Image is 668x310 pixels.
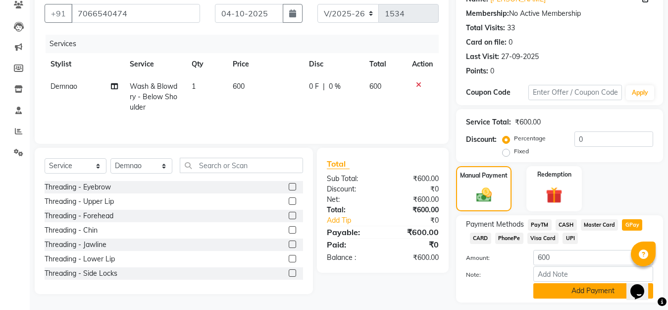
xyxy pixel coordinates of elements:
button: Add Payment [533,283,653,299]
div: Coupon Code [466,87,528,98]
th: Stylist [45,53,124,75]
div: Sub Total: [319,174,383,184]
div: Services [46,35,446,53]
label: Percentage [514,134,546,143]
div: Net: [319,194,383,205]
div: ₹0 [383,239,446,250]
div: Points: [466,66,488,76]
div: ₹600.00 [383,174,446,184]
th: Disc [303,53,363,75]
div: Discount: [319,184,383,194]
div: ₹600.00 [383,205,446,215]
div: Threading - Side Locks [45,268,117,279]
div: Paid: [319,239,383,250]
div: ₹600.00 [383,226,446,238]
div: 33 [507,23,515,33]
span: 1 [192,82,196,91]
div: Threading - Chin [45,225,98,236]
span: PayTM [528,219,552,231]
input: Enter Offer / Coupon Code [528,85,622,100]
div: Total Visits: [466,23,505,33]
span: Wash & Blowdry - Below Shoulder [130,82,177,112]
img: _gift.svg [541,185,567,205]
span: PhonePe [495,233,523,244]
span: Demnao [51,82,77,91]
span: Total [327,159,350,169]
div: Service Total: [466,117,511,127]
div: No Active Membership [466,8,653,19]
th: Price [227,53,303,75]
input: Search by Name/Mobile/Email/Code [71,4,200,23]
label: Redemption [537,170,571,179]
div: Total: [319,205,383,215]
div: Threading - Forehead [45,211,113,221]
div: 0 [509,37,513,48]
span: Payment Methods [466,219,524,230]
div: Balance : [319,252,383,263]
div: Payable: [319,226,383,238]
button: Apply [626,85,654,100]
input: Add Note [533,266,653,282]
div: ₹600.00 [383,252,446,263]
th: Action [406,53,439,75]
label: Amount: [459,253,526,262]
input: Search or Scan [180,158,303,173]
div: Last Visit: [466,52,499,62]
div: Threading - Jawline [45,240,106,250]
label: Manual Payment [460,171,508,180]
span: 600 [233,82,245,91]
div: 27-09-2025 [501,52,539,62]
div: ₹600.00 [383,194,446,205]
div: ₹0 [393,215,446,226]
span: 600 [369,82,381,91]
th: Total [363,53,406,75]
div: Card on file: [466,37,507,48]
a: Add Tip [319,215,393,226]
span: Master Card [581,219,618,231]
span: 0 F [309,81,319,92]
iframe: chat widget [626,270,658,300]
input: Amount [533,250,653,265]
span: Visa Card [527,233,559,244]
div: Threading - Lower Lip [45,254,115,264]
th: Qty [186,53,227,75]
label: Note: [459,270,526,279]
span: GPay [622,219,642,231]
button: +91 [45,4,72,23]
div: Threading - Eyebrow [45,182,111,192]
span: CASH [556,219,577,231]
label: Fixed [514,147,529,156]
span: UPI [563,233,578,244]
span: CARD [470,233,491,244]
div: 0 [490,66,494,76]
div: Threading - Upper Lip [45,196,114,207]
span: 0 % [329,81,341,92]
div: ₹0 [383,184,446,194]
span: | [323,81,325,92]
div: Membership: [466,8,509,19]
img: _cash.svg [471,186,497,204]
th: Service [124,53,186,75]
div: ₹600.00 [515,117,541,127]
div: Discount: [466,134,497,145]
